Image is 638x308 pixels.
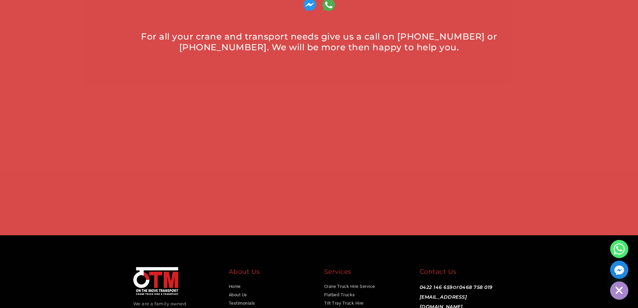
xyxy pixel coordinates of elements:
a: 0422 146 659 [420,284,453,290]
a: Tilt Tray Truck Hire [324,301,364,306]
div: Services [324,267,410,279]
a: 0468 758 019 [459,284,493,290]
div: Contact Us [420,267,505,279]
div: About Us [229,267,314,279]
a: Flatbed Trucks [324,292,355,297]
a: Whatsapp [610,240,628,258]
a: Facebook_Messenger [610,261,628,279]
a: About Us [229,292,247,297]
a: Home [229,284,241,289]
div: For all your crane and transport needs give us a call on [PHONE_NUMBER] or [PHONE_NUMBER]. We wil... [132,31,507,53]
a: Crane Truck Hire Service [324,284,375,289]
a: Testimonials [229,301,255,306]
img: footer Logo [133,267,178,295]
